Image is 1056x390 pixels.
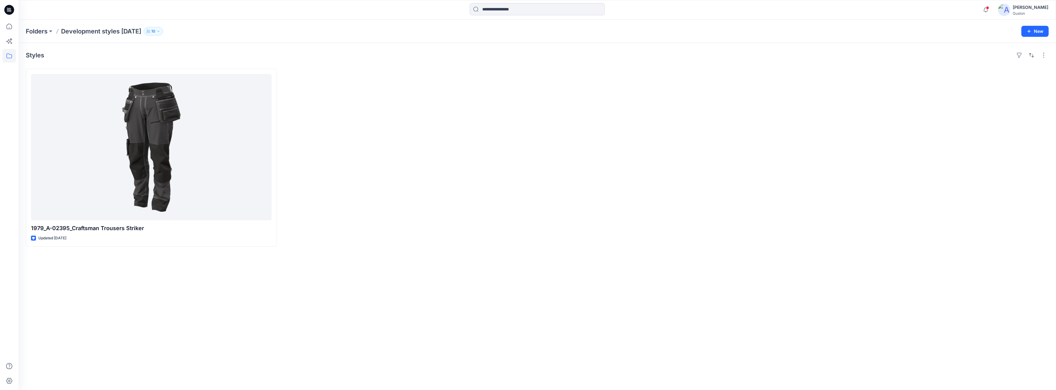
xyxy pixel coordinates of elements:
p: Updated [DATE] [38,235,66,241]
div: [PERSON_NAME] [1013,4,1048,11]
div: Guston [1013,11,1048,16]
p: Development styles [DATE] [61,27,141,36]
p: 1979_A-02395_Craftsman Trousers Striker [31,224,272,233]
a: 1979_A-02395_Craftsman Trousers Striker [31,74,272,220]
button: 10 [144,27,163,36]
a: Folders [26,27,48,36]
img: avatar [998,4,1010,16]
h4: Styles [26,52,44,59]
p: 10 [151,28,155,35]
button: New [1021,26,1049,37]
